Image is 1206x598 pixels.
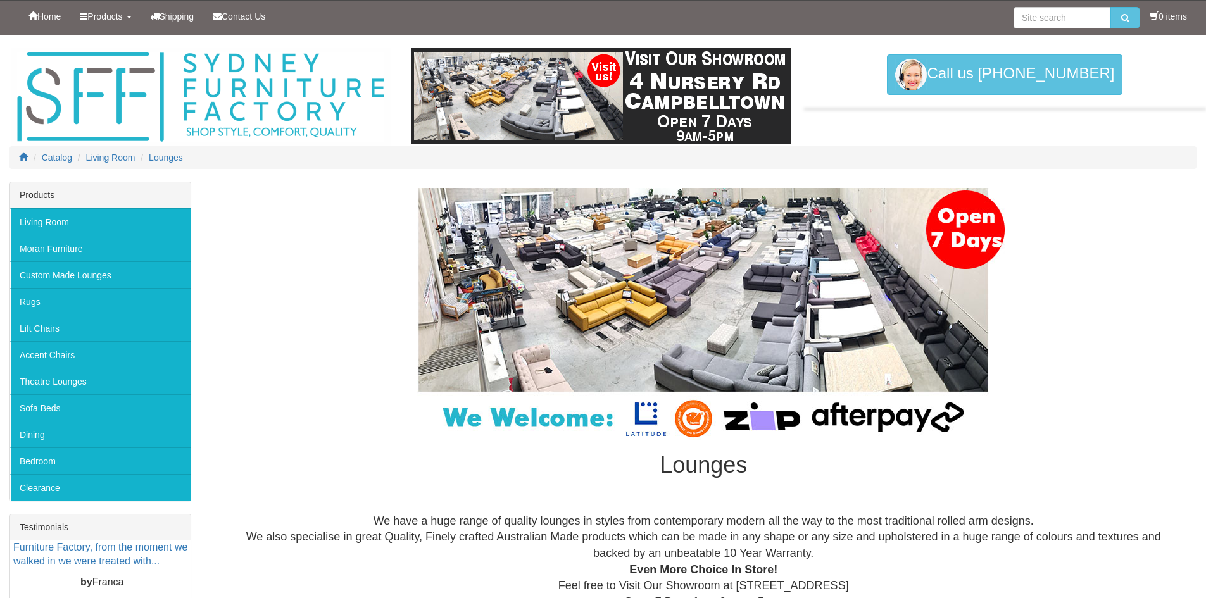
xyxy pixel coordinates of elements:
div: Testimonials [10,514,191,540]
a: Sofa Beds [10,394,191,421]
a: Bedroom [10,447,191,474]
a: Catalog [42,153,72,163]
b: by [80,577,92,588]
a: Clearance [10,474,191,501]
span: Home [37,11,61,22]
a: Accent Chairs [10,341,191,368]
a: Lounges [149,153,183,163]
span: Products [87,11,122,22]
a: Moran Furniture [10,235,191,261]
a: Lift Chairs [10,315,191,341]
a: I would highly recommend Sydney Furniture Factory, from the moment we walked in we were treated w... [13,527,187,567]
h1: Lounges [210,452,1197,478]
a: Custom Made Lounges [10,261,191,288]
a: Contact Us [203,1,275,32]
img: Lounges [387,188,1020,440]
div: Products [10,182,191,208]
li: 0 items [1150,10,1187,23]
a: Home [19,1,70,32]
a: Shipping [141,1,204,32]
p: Franca [13,576,191,590]
a: Products [70,1,141,32]
a: Rugs [10,288,191,315]
span: Contact Us [222,11,265,22]
a: Living Room [10,208,191,235]
b: Even More Choice In Store! [629,563,777,576]
img: Sydney Furniture Factory [11,48,391,146]
a: Theatre Lounges [10,368,191,394]
a: Dining [10,421,191,447]
span: Shipping [160,11,194,22]
input: Site search [1014,7,1110,28]
a: Living Room [86,153,135,163]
